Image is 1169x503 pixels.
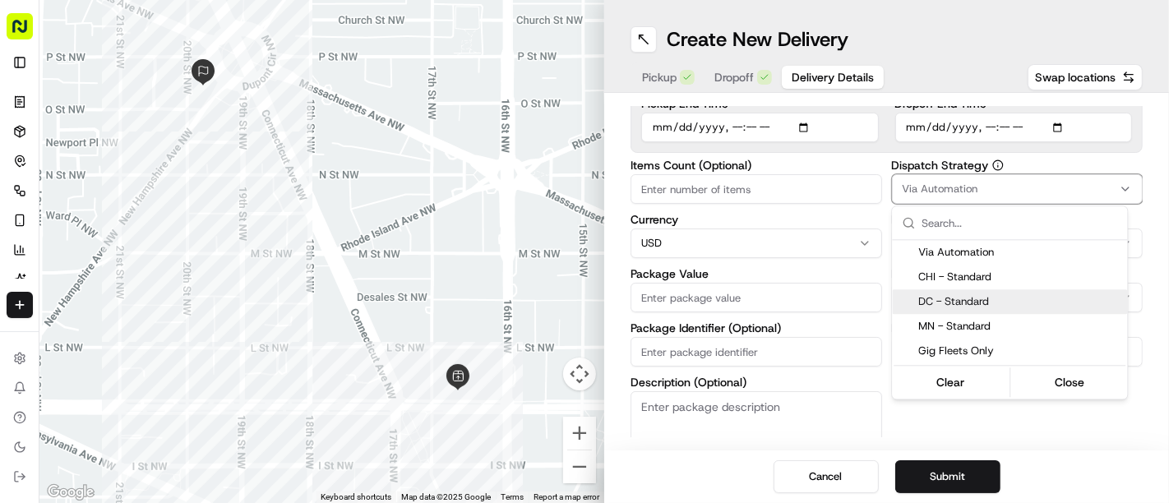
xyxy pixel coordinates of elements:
[918,319,1120,334] span: MN - Standard
[16,239,30,252] div: 📗
[155,238,264,254] span: API Documentation
[132,231,270,261] a: 💻API Documentation
[918,294,1120,309] span: DC - Standard
[922,206,1117,239] input: Search...
[164,278,199,290] span: Pylon
[43,105,296,122] input: Got a question? Start typing here...
[10,231,132,261] a: 📗Knowledge Base
[918,245,1120,260] span: Via Automation
[918,344,1120,358] span: Gig Fleets Only
[16,16,49,48] img: Nash
[56,173,208,186] div: We're available if you need us!
[16,156,46,186] img: 1736555255976-a54dd68f-1ca7-489b-9aae-adbdc363a1c4
[139,239,152,252] div: 💻
[280,161,299,181] button: Start new chat
[918,270,1120,284] span: CHI - Standard
[56,156,270,173] div: Start new chat
[33,238,126,254] span: Knowledge Base
[894,371,1006,394] button: Clear
[1014,371,1126,394] button: Close
[16,65,299,91] p: Welcome 👋
[116,277,199,290] a: Powered byPylon
[892,240,1127,399] div: Suggestions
